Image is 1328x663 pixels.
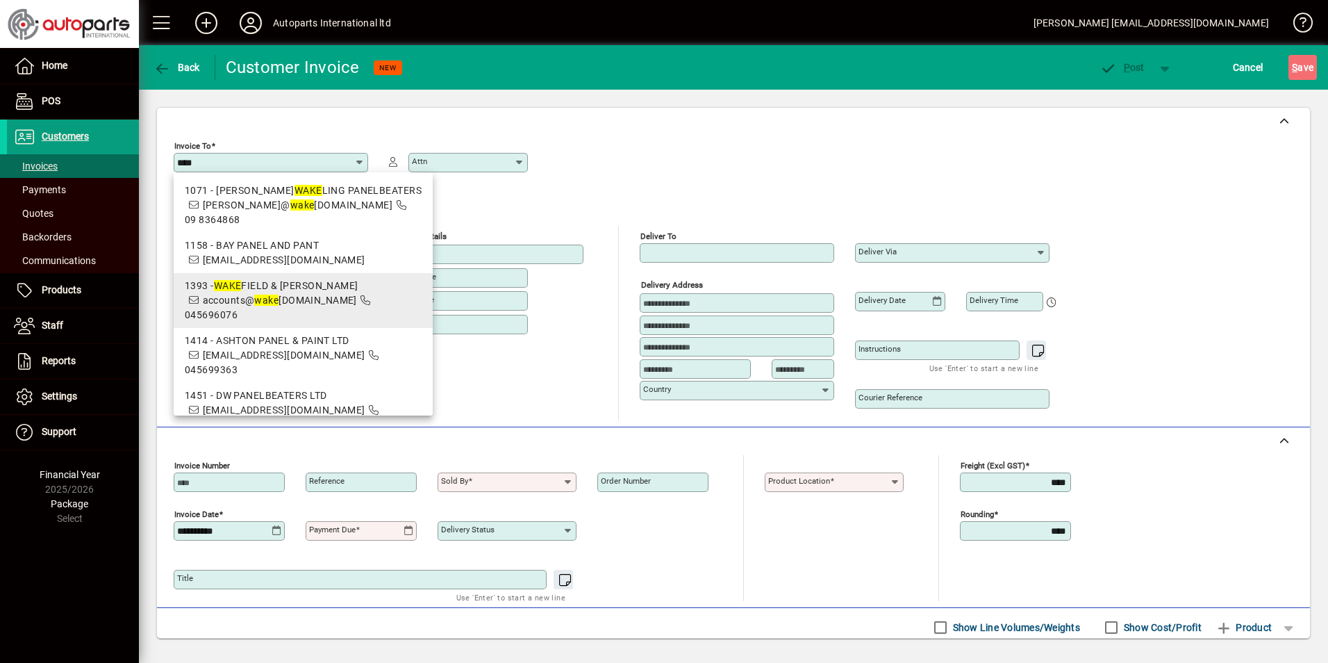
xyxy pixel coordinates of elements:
[294,185,322,196] em: WAKE
[174,233,433,273] mat-option: 1158 - BAY PANEL AND PANT
[185,364,238,375] span: 045699363
[14,208,53,219] span: Quotes
[7,154,139,178] a: Invoices
[42,284,81,295] span: Products
[174,328,433,383] mat-option: 1414 - ASHTON PANEL & PAINT LTD
[254,295,279,306] em: wake
[174,178,433,233] mat-option: 1071 - ALLAN WAKELING PANELBEATERS
[7,49,139,83] a: Home
[309,476,345,486] mat-label: Reference
[7,249,139,272] a: Communications
[1093,55,1152,80] button: Post
[7,415,139,450] a: Support
[42,131,89,142] span: Customers
[1292,62,1297,73] span: S
[42,391,77,402] span: Settings
[379,63,397,72] span: NEW
[42,426,76,437] span: Support
[203,404,365,416] span: [EMAIL_ADDRESS][DOMAIN_NAME]
[858,344,901,354] mat-label: Instructions
[185,388,422,403] div: 1451 - DW PANELBEATERS LTD
[1283,3,1311,48] a: Knowledge Base
[174,461,230,470] mat-label: Invoice number
[1288,55,1317,80] button: Save
[640,231,677,241] mat-label: Deliver To
[858,247,897,256] mat-label: Deliver via
[42,60,67,71] span: Home
[42,95,60,106] span: POS
[51,498,88,509] span: Package
[1124,62,1130,73] span: P
[174,509,219,519] mat-label: Invoice date
[177,573,193,583] mat-label: Title
[273,12,391,34] div: Autoparts International ltd
[184,10,229,35] button: Add
[643,384,671,394] mat-label: Country
[970,295,1018,305] mat-label: Delivery time
[7,178,139,202] a: Payments
[1229,55,1267,80] button: Cancel
[226,56,360,79] div: Customer Invoice
[7,344,139,379] a: Reports
[185,238,422,253] div: 1158 - BAY PANEL AND PANT
[14,231,72,243] span: Backorders
[174,273,433,328] mat-option: 1393 - WAKEFIELD & SCOTT PANELBEATERS
[961,461,1025,470] mat-label: Freight (excl GST)
[7,309,139,343] a: Staff
[929,360,1038,376] mat-hint: Use 'Enter' to start a new line
[441,525,495,534] mat-label: Delivery status
[858,393,922,402] mat-label: Courier Reference
[185,309,238,320] span: 045696076
[185,183,422,198] div: 1071 - [PERSON_NAME] LING PANELBEATERS
[214,280,242,291] em: WAKE
[950,621,1080,635] label: Show Line Volumes/Weights
[42,355,76,366] span: Reports
[174,383,433,438] mat-option: 1451 - DW PANELBEATERS LTD
[203,199,393,211] span: [PERSON_NAME]@ [DOMAIN_NAME]
[601,476,651,486] mat-label: Order number
[456,589,565,605] mat-hint: Use 'Enter' to start a new line
[14,161,58,172] span: Invoices
[174,141,211,151] mat-label: Invoice To
[153,62,200,73] span: Back
[203,295,357,306] span: accounts@ [DOMAIN_NAME]
[7,84,139,119] a: POS
[858,295,906,305] mat-label: Delivery date
[1034,12,1269,34] div: [PERSON_NAME] [EMAIL_ADDRESS][DOMAIN_NAME]
[14,255,96,266] span: Communications
[1292,56,1313,79] span: ave
[7,202,139,225] a: Quotes
[40,469,100,480] span: Financial Year
[1215,616,1272,639] span: Product
[1233,56,1263,79] span: Cancel
[42,320,63,331] span: Staff
[185,334,422,348] div: 1414 - ASHTON PANEL & PAINT LTD
[203,254,365,265] span: [EMAIL_ADDRESS][DOMAIN_NAME]
[1121,621,1202,635] label: Show Cost/Profit
[229,10,273,35] button: Profile
[441,476,468,486] mat-label: Sold by
[139,55,215,80] app-page-header-button: Back
[185,214,240,225] span: 09 8364868
[961,509,994,519] mat-label: Rounding
[1099,62,1145,73] span: ost
[185,279,422,293] div: 1393 - FIELD & [PERSON_NAME]
[1209,615,1279,640] button: Product
[7,225,139,249] a: Backorders
[150,55,204,80] button: Back
[309,525,356,534] mat-label: Payment due
[203,350,365,361] span: [EMAIL_ADDRESS][DOMAIN_NAME]
[7,273,139,308] a: Products
[412,156,427,166] mat-label: Attn
[768,476,830,486] mat-label: Product location
[14,184,66,195] span: Payments
[290,199,315,211] em: wake
[7,379,139,414] a: Settings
